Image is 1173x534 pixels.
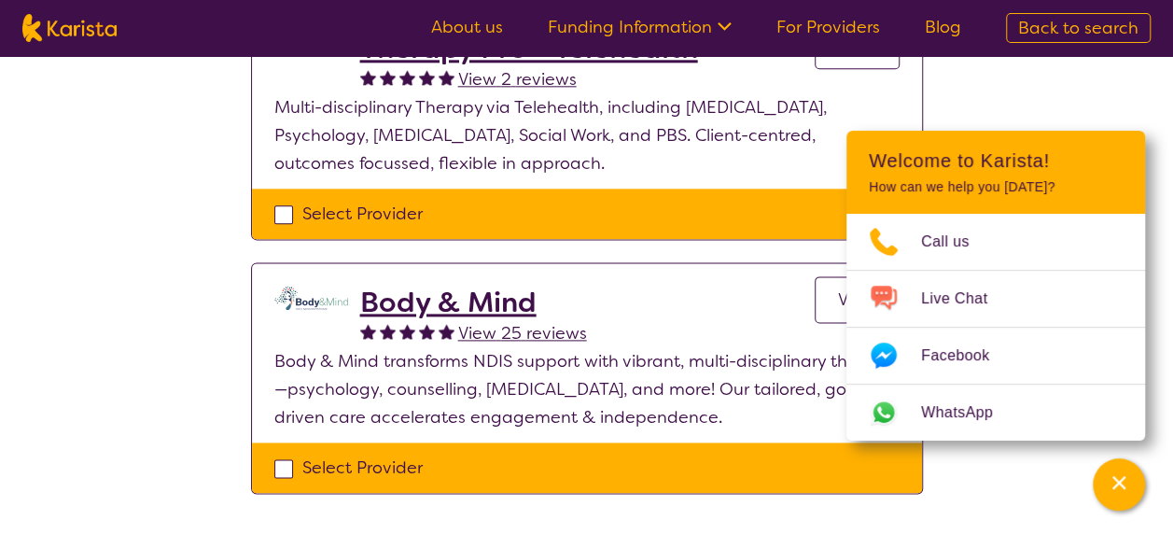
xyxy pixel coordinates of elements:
[921,228,992,256] span: Call us
[838,288,876,311] span: View
[1093,458,1145,511] button: Channel Menu
[869,149,1123,172] h2: Welcome to Karista!
[815,276,900,323] a: View
[419,323,435,339] img: fullstar
[380,323,396,339] img: fullstar
[380,69,396,85] img: fullstar
[22,14,117,42] img: Karista logo
[776,16,880,38] a: For Providers
[1006,13,1151,43] a: Back to search
[360,286,587,319] a: Body & Mind
[274,347,900,431] p: Body & Mind transforms NDIS support with vibrant, multi-disciplinary therapy—psychology, counsell...
[431,16,503,38] a: About us
[399,323,415,339] img: fullstar
[1018,17,1138,39] span: Back to search
[921,285,1010,313] span: Live Chat
[458,68,577,91] span: View 2 reviews
[548,16,732,38] a: Funding Information
[399,69,415,85] img: fullstar
[921,342,1012,370] span: Facebook
[439,323,454,339] img: fullstar
[921,399,1015,427] span: WhatsApp
[458,322,587,344] span: View 25 reviews
[846,131,1145,441] div: Channel Menu
[846,214,1145,441] ul: Choose channel
[925,16,961,38] a: Blog
[274,286,349,310] img: qmpolprhjdhzpcuekzqg.svg
[274,93,900,177] p: Multi-disciplinary Therapy via Telehealth, including [MEDICAL_DATA], Psychology, [MEDICAL_DATA], ...
[869,179,1123,195] p: How can we help you [DATE]?
[360,323,376,339] img: fullstar
[458,65,577,93] a: View 2 reviews
[846,385,1145,441] a: Web link opens in a new tab.
[458,319,587,347] a: View 25 reviews
[360,69,376,85] img: fullstar
[439,69,454,85] img: fullstar
[419,69,435,85] img: fullstar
